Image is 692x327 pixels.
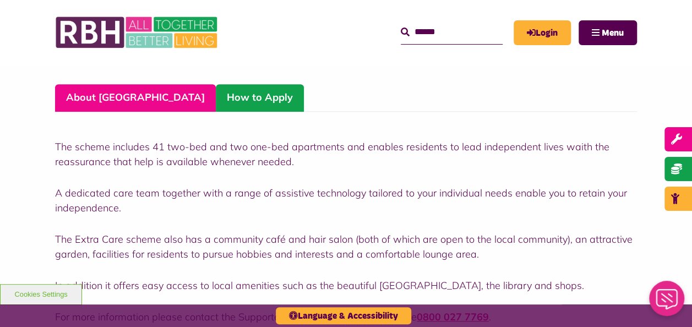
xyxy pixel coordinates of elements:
button: Language & Accessibility [276,307,411,324]
p: A dedicated care team together with a range of assistive technology tailored to your individual n... [55,186,637,215]
a: About [GEOGRAPHIC_DATA] [55,84,216,112]
p: In addition it offers easy access to local amenities such as the beautiful [GEOGRAPHIC_DATA], the... [55,278,637,293]
iframe: Netcall Web Assistant for live chat [642,277,692,327]
img: RBH [55,11,220,54]
button: Navigation [579,20,637,45]
input: Search [401,20,503,44]
span: Menu [602,29,624,37]
a: How to Apply [216,84,304,112]
a: MyRBH [514,20,571,45]
p: The Extra Care scheme also has a community café and hair salon (both of which are open to the loc... [55,232,637,261]
p: The scheme includes 41 two-bed and two one-bed apartments and enables residents to lead independe... [55,139,637,169]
